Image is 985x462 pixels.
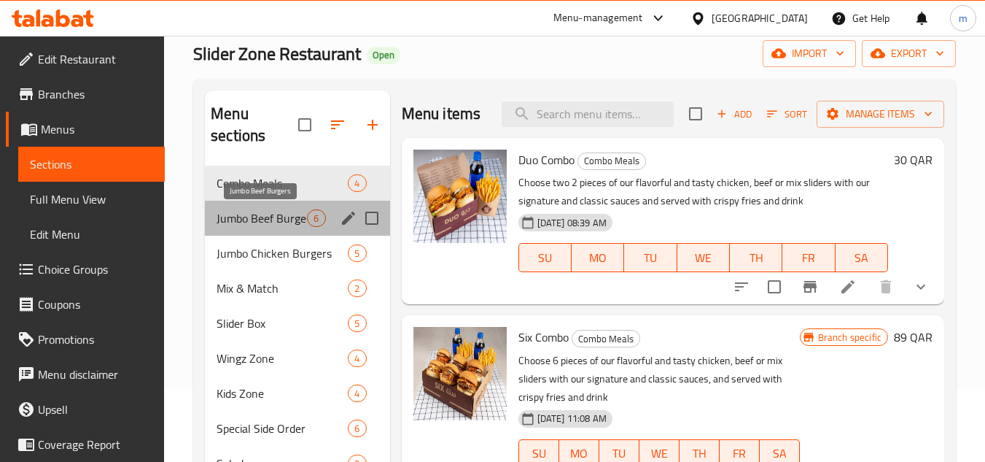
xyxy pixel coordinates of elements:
span: Edit Menu [30,226,153,243]
span: Branch specific [812,331,887,344]
a: Menu disclaimer [6,357,165,392]
span: import [774,45,844,63]
div: Jumbo Beef Burgers6edit [205,201,389,236]
span: Branches [38,85,153,103]
span: WE [683,247,724,269]
div: items [348,385,366,402]
span: Coverage Report [38,436,153,453]
span: Menu disclaimer [38,366,153,383]
span: MO [577,247,618,269]
h6: 30 QAR [894,150,933,170]
span: Jumbo Beef Burgers [217,209,307,227]
span: Combo Meals [217,174,348,192]
span: Open [367,49,400,61]
span: Sort [767,106,807,123]
span: Manage items [828,105,933,123]
button: TU [624,243,677,272]
button: sort-choices [724,269,759,304]
div: Wingz Zone4 [205,341,389,376]
span: 6 [308,212,324,226]
span: Upsell [38,401,153,418]
span: Slider Box [217,315,348,332]
span: 2 [349,282,365,296]
a: Menus [6,112,165,147]
button: Manage items [817,101,944,128]
a: Edit menu item [839,278,857,296]
button: Add section [355,107,390,142]
input: search [502,101,674,127]
span: m [959,10,968,26]
span: 4 [349,177,365,190]
div: items [348,420,366,437]
p: Choose 6 pieces of our flavorful and tasty chicken, beef or mix sliders with our signature and cl... [518,352,800,407]
span: Select to update [759,272,790,302]
div: items [307,209,325,227]
h6: 89 QAR [894,327,933,347]
a: Coupons [6,287,165,322]
h2: Menu sections [211,103,297,147]
span: Select all sections [289,109,320,140]
span: Choice Groups [38,261,153,278]
span: 4 [349,387,365,401]
div: Jumbo Chicken Burgers [217,245,348,262]
div: Mix & Match2 [205,271,389,306]
button: show more [903,269,938,304]
span: 4 [349,352,365,366]
div: items [348,350,366,367]
img: Six Combo [413,327,507,420]
div: Menu-management [553,9,643,27]
a: Promotions [6,322,165,357]
div: Combo Meals4 [205,166,389,201]
img: Duo Combo [413,150,507,243]
span: Select section [680,99,711,129]
div: items [348,315,366,332]
button: export [862,40,956,67]
span: Combo Meals [578,153,645,169]
div: items [348,174,366,192]
button: Add [711,103,758,126]
a: Full Menu View [18,182,165,217]
span: 6 [349,422,365,436]
button: MO [572,243,624,272]
span: Duo Combo [518,149,575,171]
span: Add [715,106,754,123]
svg: Show Choices [912,278,930,296]
a: Upsell [6,392,165,427]
span: 5 [349,317,365,331]
div: Combo Meals [572,330,640,347]
span: Six Combo [518,326,569,348]
span: Sort sections [320,107,355,142]
span: Special Side Order [217,420,348,437]
a: Edit Menu [18,217,165,252]
span: TH [736,247,776,269]
a: Edit Restaurant [6,42,165,77]
span: [DATE] 08:39 AM [532,216,612,230]
span: Combo Meals [572,331,639,347]
div: Slider Box5 [205,306,389,341]
span: FR [788,247,829,269]
button: SA [836,243,888,272]
div: [GEOGRAPHIC_DATA] [712,10,808,26]
span: SA [841,247,882,269]
span: Promotions [38,331,153,348]
button: import [763,40,856,67]
span: SU [525,247,566,269]
div: Wingz Zone [217,350,348,367]
button: SU [518,243,572,272]
button: WE [677,243,730,272]
span: Mix & Match [217,280,348,297]
button: delete [868,269,903,304]
a: Coverage Report [6,427,165,462]
button: Branch-specific-item [793,269,828,304]
h2: Menu items [402,103,481,125]
button: edit [338,207,359,229]
span: Sort items [758,103,817,126]
span: Coupons [38,296,153,313]
span: Kids Zone [217,385,348,402]
a: Branches [6,77,165,112]
span: export [873,45,944,63]
span: Menus [41,120,153,138]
